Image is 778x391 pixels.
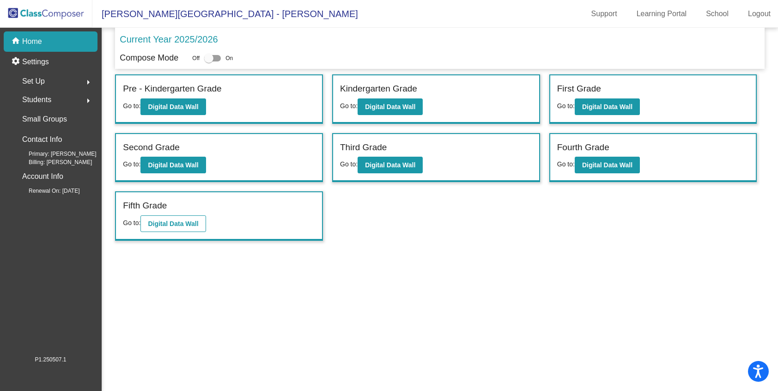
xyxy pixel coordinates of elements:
mat-icon: arrow_right [83,77,94,88]
label: Second Grade [123,141,180,154]
b: Digital Data Wall [582,103,632,110]
button: Digital Data Wall [140,157,206,173]
label: Kindergarten Grade [340,82,417,96]
span: Go to: [123,219,140,226]
span: Go to: [340,102,358,110]
span: Billing: [PERSON_NAME] [14,158,92,166]
label: First Grade [557,82,601,96]
span: Off [192,54,200,62]
span: Go to: [557,160,575,168]
b: Digital Data Wall [148,161,198,169]
label: Fifth Grade [123,199,167,213]
span: Go to: [557,102,575,110]
span: [PERSON_NAME][GEOGRAPHIC_DATA] - [PERSON_NAME] [92,6,358,21]
button: Digital Data Wall [358,157,423,173]
span: Go to: [340,160,358,168]
p: Settings [22,56,49,67]
span: Go to: [123,160,140,168]
p: Compose Mode [120,52,178,64]
b: Digital Data Wall [365,103,415,110]
p: Current Year 2025/2026 [120,32,218,46]
button: Digital Data Wall [140,98,206,115]
button: Digital Data Wall [358,98,423,115]
span: Go to: [123,102,140,110]
b: Digital Data Wall [365,161,415,169]
span: Primary: [PERSON_NAME] [14,150,97,158]
label: Fourth Grade [557,141,609,154]
p: Contact Info [22,133,62,146]
span: On [225,54,233,62]
label: Pre - Kindergarten Grade [123,82,221,96]
b: Digital Data Wall [148,220,198,227]
b: Digital Data Wall [582,161,632,169]
a: School [699,6,736,21]
mat-icon: settings [11,56,22,67]
p: Small Groups [22,113,67,126]
b: Digital Data Wall [148,103,198,110]
button: Digital Data Wall [575,98,640,115]
span: Renewal On: [DATE] [14,187,79,195]
label: Third Grade [340,141,387,154]
p: Home [22,36,42,47]
button: Digital Data Wall [575,157,640,173]
a: Learning Portal [629,6,694,21]
a: Support [584,6,625,21]
mat-icon: arrow_right [83,95,94,106]
button: Digital Data Wall [140,215,206,232]
span: Set Up [22,75,45,88]
a: Logout [741,6,778,21]
span: Students [22,93,51,106]
p: Account Info [22,170,63,183]
mat-icon: home [11,36,22,47]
